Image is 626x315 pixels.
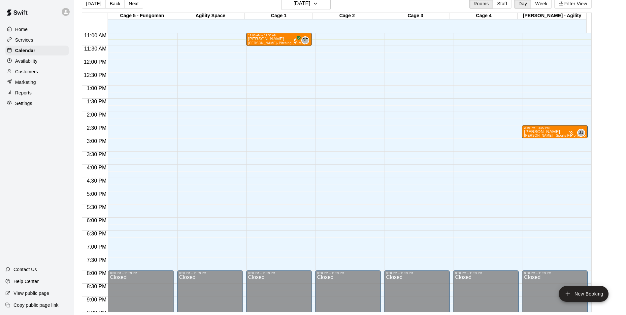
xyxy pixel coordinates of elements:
span: 3:30 PM [85,152,108,157]
span: 6:00 PM [85,218,108,223]
div: 8:00 PM – 11:59 PM [524,271,586,275]
div: Cage 4 [449,13,518,19]
span: 12:30 PM [82,72,108,78]
span: 8:30 PM [85,284,108,289]
p: Copy public page link [14,302,58,308]
div: 11:00 AM – 11:30 AM [248,34,310,37]
a: Marketing [5,77,69,87]
span: 12:00 PM [82,59,108,65]
div: Cage 1 [245,13,313,19]
div: 8:00 PM – 11:59 PM [455,271,517,275]
div: [PERSON_NAME] - Agility [518,13,586,19]
span: 7:00 PM [85,244,108,250]
div: 2:30 PM – 3:00 PM: Brantley Horton [522,125,588,138]
div: Josh Jones [577,129,585,137]
span: 3:00 PM [85,138,108,144]
span: Josh Jones [580,129,585,137]
span: David Flores [304,36,309,44]
span: [PERSON_NAME]- Pitching (30 Min) [248,41,306,45]
span: DF [303,37,308,44]
div: 8:00 PM – 11:59 PM [110,271,172,275]
a: Availability [5,56,69,66]
a: Reports [5,88,69,98]
p: View public page [14,290,49,297]
span: 5:00 PM [85,191,108,197]
p: Contact Us [14,266,37,273]
div: 8:00 PM – 11:59 PM [248,271,310,275]
span: [PERSON_NAME] - Sports Performance Training (30 min) [524,134,615,137]
p: Services [15,37,33,43]
button: add [559,286,609,302]
p: Calendar [15,47,35,54]
span: 6:30 PM [85,231,108,236]
div: 8:00 PM – 11:59 PM [386,271,448,275]
p: Customers [15,68,38,75]
div: David Flores [301,36,309,44]
span: 2:00 PM [85,112,108,118]
span: 2:30 PM [85,125,108,131]
p: Marketing [15,79,36,86]
a: Customers [5,67,69,77]
span: 4:30 PM [85,178,108,184]
a: Home [5,24,69,34]
div: Cage 2 [313,13,381,19]
p: Help Center [14,278,39,285]
span: 11:00 AM [82,33,108,38]
p: Home [15,26,28,33]
span: 5:30 PM [85,204,108,210]
span: 1:30 PM [85,99,108,104]
div: 2:30 PM – 3:00 PM [524,126,586,129]
span: 4:00 PM [85,165,108,170]
div: 8:00 PM – 11:59 PM [317,271,379,275]
span: All customers have paid [292,38,299,44]
span: JJ [579,129,583,136]
div: Cage 3 [381,13,449,19]
span: 11:30 AM [82,46,108,52]
span: 9:00 PM [85,297,108,302]
div: Agility Space [176,13,245,19]
div: 8:00 PM – 11:59 PM [179,271,241,275]
div: Cage 5 - Fungoman [108,13,176,19]
span: 8:00 PM [85,270,108,276]
p: Reports [15,89,32,96]
p: Availability [15,58,38,64]
div: 11:00 AM – 11:30 AM: Dylan Gardner [246,33,312,46]
a: Calendar [5,46,69,55]
p: Settings [15,100,32,107]
a: Services [5,35,69,45]
a: Settings [5,98,69,108]
span: 7:30 PM [85,257,108,263]
span: 1:00 PM [85,86,108,91]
